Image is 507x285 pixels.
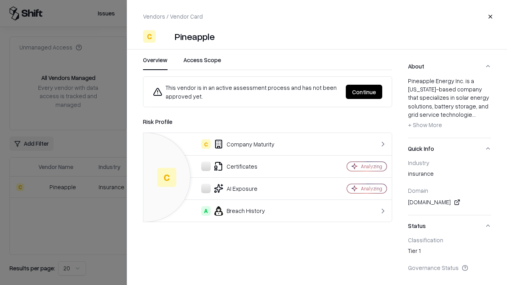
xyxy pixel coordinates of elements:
div: Risk Profile [143,117,392,126]
div: [DOMAIN_NAME] [408,198,491,207]
div: Quick Info [408,159,491,215]
div: C [143,30,156,43]
div: Classification [408,236,491,243]
div: C [157,168,176,187]
div: This vendor is in an active assessment process and has not been approved yet. [153,83,339,101]
div: Pineapple Energy Inc. is a [US_STATE]-based company that specializes in solar energy solutions, b... [408,77,491,131]
div: Governance Status [408,264,491,271]
button: Continue [346,85,382,99]
button: + Show More [408,119,442,131]
div: Analyzing [361,163,382,170]
img: Pineapple [159,30,172,43]
div: A [201,206,211,216]
div: AI Exposure [150,184,319,193]
div: C [201,139,211,149]
button: About [408,56,491,77]
div: Pineapple [175,30,215,43]
button: Access Scope [183,56,221,70]
button: Status [408,215,491,236]
div: Certificates [150,161,319,171]
div: Domain [408,187,491,194]
div: Tier 1 [408,247,491,258]
div: Company Maturity [150,139,319,149]
button: Quick Info [408,138,491,159]
div: Analyzing [361,185,382,192]
div: Breach History [150,206,319,216]
div: insurance [408,169,491,180]
div: Industry [408,159,491,166]
span: ... [472,111,476,118]
p: Vendors / Vendor Card [143,12,203,21]
span: + Show More [408,121,442,128]
button: Overview [143,56,168,70]
div: About [408,77,491,138]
